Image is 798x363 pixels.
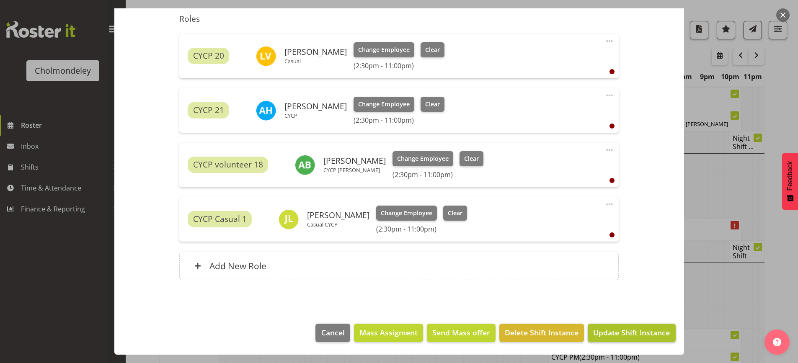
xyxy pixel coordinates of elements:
div: User is clocked out [609,232,615,237]
span: Clear [448,209,462,218]
button: Mass Assigment [354,324,423,342]
div: User is clocked out [609,69,615,74]
button: Clear [421,97,444,112]
span: Change Employee [397,154,449,163]
h6: [PERSON_NAME] [284,102,347,111]
div: User is clocked out [609,178,615,183]
span: Update Shift Instance [593,327,670,338]
span: Clear [464,154,479,163]
h6: (2:30pm - 11:00pm) [393,170,483,179]
span: CYCP 20 [193,50,224,62]
button: Feedback - Show survey [782,153,798,210]
span: Send Mass offer [432,327,490,338]
h5: Roles [179,14,619,24]
p: Casual [284,58,347,64]
button: Change Employee [354,97,414,112]
button: Delete Shift Instance [499,324,584,342]
span: Feedback [786,161,794,191]
span: CYCP Casual 1 [193,213,247,225]
h6: (2:30pm - 11:00pm) [354,62,444,70]
img: lynne-veal6958.jpg [256,46,276,66]
button: Change Employee [376,206,437,221]
p: CYCP [PERSON_NAME] [323,167,386,173]
h6: Add New Role [209,260,266,271]
button: Clear [443,206,467,221]
button: Clear [460,151,483,166]
span: Change Employee [358,100,410,109]
img: alexzarn-harmer11855.jpg [256,100,276,121]
span: Delete Shift Instance [505,327,578,338]
button: Update Shift Instance [588,324,675,342]
img: help-xxl-2.png [773,338,781,346]
span: Cancel [321,327,345,338]
span: CYCP 21 [193,104,224,116]
p: Casual CYCP [307,221,369,228]
p: CYCP [284,112,347,119]
h6: (2:30pm - 11:00pm) [354,116,444,124]
h6: [PERSON_NAME] [323,156,386,165]
span: Change Employee [381,209,432,218]
h6: [PERSON_NAME] [307,211,369,220]
span: Clear [425,45,440,54]
div: User is clocked out [609,124,615,129]
button: Change Employee [354,42,414,57]
button: Cancel [315,324,350,342]
span: Change Employee [358,45,410,54]
img: amelie-brandt11629.jpg [295,155,315,175]
h6: (2:30pm - 11:00pm) [376,225,467,233]
span: Mass Assigment [359,327,418,338]
button: Send Mass offer [427,324,496,342]
button: Clear [421,42,444,57]
h6: [PERSON_NAME] [284,47,347,57]
span: CYCP volunteer 18 [193,159,263,171]
img: jacinta-linstrom11517.jpg [279,209,299,229]
span: Clear [425,100,440,109]
button: Change Employee [393,151,453,166]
